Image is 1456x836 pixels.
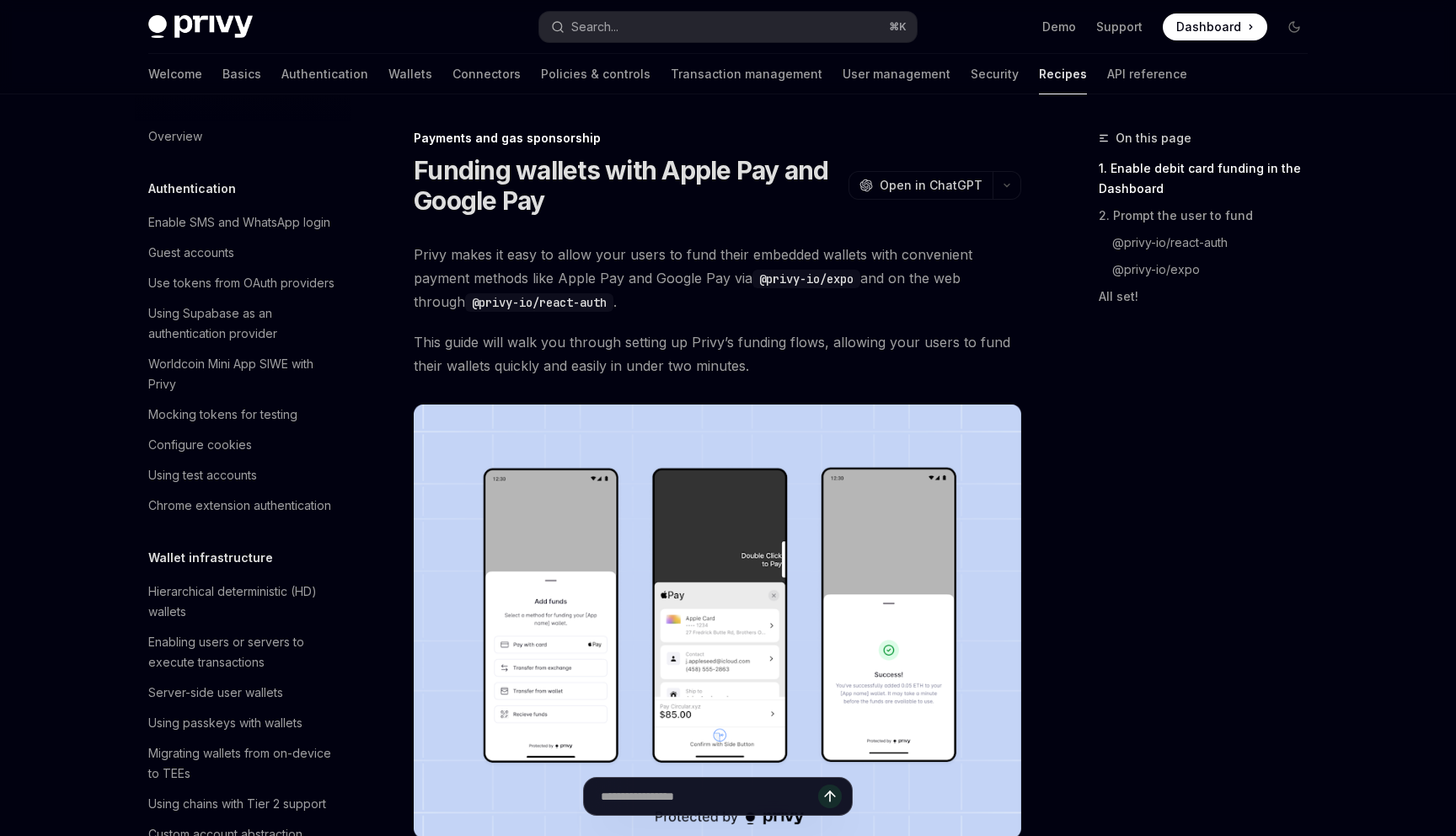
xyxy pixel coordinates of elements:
a: Support [1096,19,1143,35]
a: @privy-io/expo [1099,256,1321,283]
a: Connectors [452,54,521,94]
div: Using passkeys with wallets [148,713,302,733]
a: Welcome [148,54,202,94]
h5: Wallet infrastructure [148,548,273,568]
a: Enable SMS and WhatsApp login [135,207,351,238]
a: Migrating wallets from on-device to TEEs [135,738,351,789]
div: Chrome extension authentication [148,496,331,516]
a: Recipes [1039,54,1087,94]
a: Policies & controls [541,54,650,94]
div: Enable SMS and WhatsApp login [148,212,330,233]
a: Demo [1042,19,1076,35]
div: Worldcoin Mini App SIWE with Privy [148,354,340,394]
a: Authentication [281,54,368,94]
div: Payments and gas sponsorship [414,130,1021,147]
h5: Authentication [148,179,236,199]
a: Chrome extension authentication [135,490,351,521]
a: Security [971,54,1019,94]
a: Using passkeys with wallets [135,708,351,738]
button: Toggle dark mode [1281,13,1308,40]
code: @privy-io/react-auth [465,293,613,312]
div: Search... [571,17,618,37]
a: 2. Prompt the user to fund [1099,202,1321,229]
div: Migrating wallets from on-device to TEEs [148,743,340,784]
div: Hierarchical deterministic (HD) wallets [148,581,340,622]
a: API reference [1107,54,1187,94]
a: Dashboard [1163,13,1267,40]
a: Using test accounts [135,460,351,490]
a: Configure cookies [135,430,351,460]
a: Mocking tokens for testing [135,399,351,430]
a: Wallets [388,54,432,94]
span: This guide will walk you through setting up Privy’s funding flows, allowing your users to fund th... [414,330,1021,378]
div: Using Supabase as an authentication provider [148,303,340,344]
a: Hierarchical deterministic (HD) wallets [135,576,351,627]
div: Overview [148,126,202,147]
a: Using chains with Tier 2 support [135,789,351,819]
a: Basics [222,54,261,94]
a: Use tokens from OAuth providers [135,268,351,298]
a: Using Supabase as an authentication provider [135,298,351,349]
a: Enabling users or servers to execute transactions [135,627,351,678]
a: Overview [135,121,351,152]
div: Configure cookies [148,435,252,455]
span: ⌘ K [889,20,907,34]
div: Using chains with Tier 2 support [148,794,326,814]
a: @privy-io/react-auth [1099,229,1321,256]
span: Dashboard [1176,19,1241,35]
div: Guest accounts [148,243,234,263]
div: Using test accounts [148,465,257,485]
a: Transaction management [671,54,822,94]
img: dark logo [148,15,253,39]
button: Send message [818,785,842,808]
a: Guest accounts [135,238,351,268]
div: Server-side user wallets [148,683,283,703]
button: Open in ChatGPT [848,171,993,200]
div: Mocking tokens for testing [148,405,297,425]
a: All set! [1099,283,1321,310]
span: Privy makes it easy to allow your users to fund their embedded wallets with convenient payment me... [414,243,1021,313]
a: 1. Enable debit card funding in the Dashboard [1099,155,1321,202]
div: Enabling users or servers to execute transactions [148,632,340,673]
span: On this page [1116,128,1191,148]
a: Worldcoin Mini App SIWE with Privy [135,349,351,399]
div: Use tokens from OAuth providers [148,273,335,293]
button: Search...⌘K [539,12,917,42]
a: User management [843,54,950,94]
code: @privy-io/expo [752,270,860,288]
input: Ask a question... [601,778,818,815]
span: Open in ChatGPT [880,177,982,194]
h1: Funding wallets with Apple Pay and Google Pay [414,155,842,216]
a: Server-side user wallets [135,678,351,708]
